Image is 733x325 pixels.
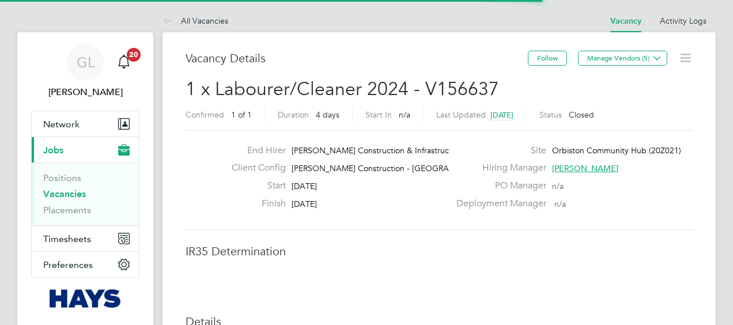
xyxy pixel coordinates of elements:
label: Start [222,180,286,192]
label: Deployment Manager [449,198,546,210]
a: Placements [43,205,91,216]
span: 1 of 1 [231,109,252,120]
button: Manage Vendors (5) [578,51,667,66]
span: Preferences [43,259,93,270]
button: Follow [528,51,567,66]
span: [DATE] [292,181,317,191]
a: Vacancy [610,16,641,26]
span: Gemma Ladgrove [31,85,139,99]
span: 4 days [316,109,339,120]
span: n/a [554,199,566,209]
a: 20 [112,44,135,81]
label: Duration [278,109,309,120]
button: Preferences [32,252,139,277]
span: [PERSON_NAME] Construction - [GEOGRAPHIC_DATA] [292,163,495,173]
span: Network [43,119,80,130]
img: hays-logo-retina.png [50,289,122,308]
span: Orbiston Community Hub (20Z021) [552,145,681,156]
a: GL[PERSON_NAME] [31,44,139,99]
label: PO Manager [449,180,546,192]
a: All Vacancies [163,16,228,26]
label: Confirmed [186,109,224,120]
h3: IR35 Determination [186,244,693,259]
label: End Hirer [222,145,286,157]
span: 1 x Labourer/Cleaner 2024 - V156637 [186,78,499,100]
span: 20 [127,48,141,62]
a: Activity Logs [660,16,706,26]
label: Site [449,145,546,157]
span: Closed [569,109,594,120]
label: Hiring Manager [449,162,546,174]
span: [PERSON_NAME] Construction & Infrastruct… [292,145,460,156]
label: Client Config [222,162,286,174]
h3: Vacancy Details [186,51,528,66]
button: Network [32,111,139,137]
button: Timesheets [32,226,139,251]
a: Vacancies [43,188,86,199]
span: [DATE] [490,110,513,120]
div: Jobs [32,162,139,225]
span: n/a [399,109,410,120]
span: Jobs [43,145,63,156]
a: Positions [43,172,81,183]
span: [DATE] [292,199,317,209]
label: Finish [222,198,286,210]
span: n/a [552,181,564,191]
span: GL [77,55,95,70]
span: Timesheets [43,233,91,244]
label: Status [539,109,562,120]
span: [PERSON_NAME] [552,163,618,173]
label: Last Updated [436,109,486,120]
label: Start In [365,109,392,120]
button: Jobs [32,137,139,162]
a: Go to home page [31,289,139,308]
